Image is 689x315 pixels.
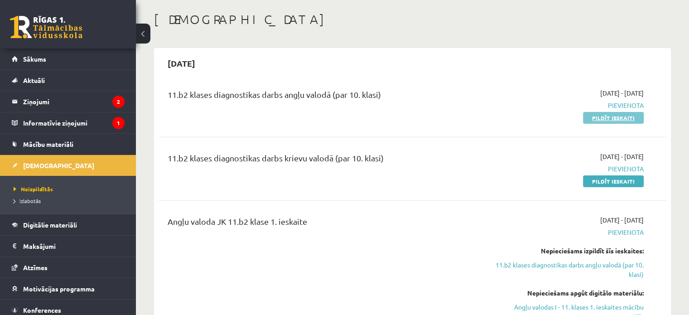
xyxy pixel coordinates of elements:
[159,53,204,74] h2: [DATE]
[600,152,644,161] span: [DATE] - [DATE]
[23,285,95,293] span: Motivācijas programma
[12,48,125,69] a: Sākums
[10,16,82,39] a: Rīgas 1. Tālmācības vidusskola
[168,152,481,169] div: 11.b2 klases diagnostikas darbs krievu valodā (par 10. klasi)
[23,306,61,314] span: Konferences
[23,140,73,148] span: Mācību materiāli
[23,161,94,170] span: [DEMOGRAPHIC_DATA]
[494,228,644,237] span: Pievienota
[494,164,644,174] span: Pievienota
[600,215,644,225] span: [DATE] - [DATE]
[12,278,125,299] a: Motivācijas programma
[12,91,125,112] a: Ziņojumi2
[23,76,45,84] span: Aktuāli
[112,96,125,108] i: 2
[494,246,644,256] div: Nepieciešams izpildīt šīs ieskaites:
[12,155,125,176] a: [DEMOGRAPHIC_DATA]
[494,101,644,110] span: Pievienota
[23,221,77,229] span: Digitālie materiāli
[23,55,46,63] span: Sākums
[23,112,125,133] legend: Informatīvie ziņojumi
[154,12,671,27] h1: [DEMOGRAPHIC_DATA]
[12,214,125,235] a: Digitālie materiāli
[23,236,125,257] legend: Maksājumi
[168,88,481,105] div: 11.b2 klases diagnostikas darbs angļu valodā (par 10. klasi)
[494,260,644,279] a: 11.b2 klases diagnostikas darbs angļu valodā (par 10. klasi)
[14,185,127,193] a: Neizpildītās
[12,134,125,155] a: Mācību materiāli
[23,91,125,112] legend: Ziņojumi
[14,197,127,205] a: Izlabotās
[12,236,125,257] a: Maksājumi
[168,215,481,232] div: Angļu valoda JK 11.b2 klase 1. ieskaite
[12,112,125,133] a: Informatīvie ziņojumi1
[14,197,41,204] span: Izlabotās
[12,257,125,278] a: Atzīmes
[583,112,644,124] a: Pildīt ieskaiti
[600,88,644,98] span: [DATE] - [DATE]
[494,288,644,298] div: Nepieciešams apgūt digitālo materiālu:
[112,117,125,129] i: 1
[12,70,125,91] a: Aktuāli
[583,175,644,187] a: Pildīt ieskaiti
[23,263,48,271] span: Atzīmes
[14,185,53,193] span: Neizpildītās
